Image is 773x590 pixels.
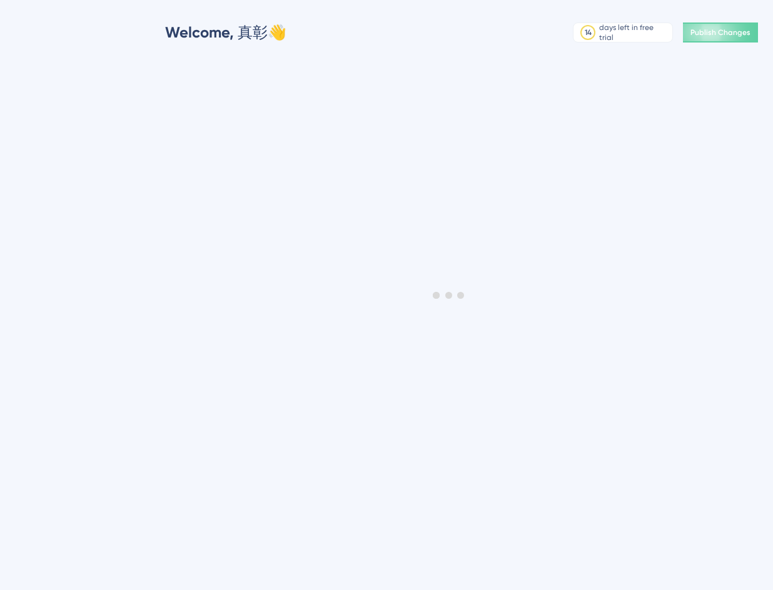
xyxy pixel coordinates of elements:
[165,23,234,41] span: Welcome,
[585,27,592,37] div: 14
[165,22,286,42] div: 真彰 👋
[690,27,750,37] span: Publish Changes
[599,22,669,42] div: days left in free trial
[683,22,758,42] button: Publish Changes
